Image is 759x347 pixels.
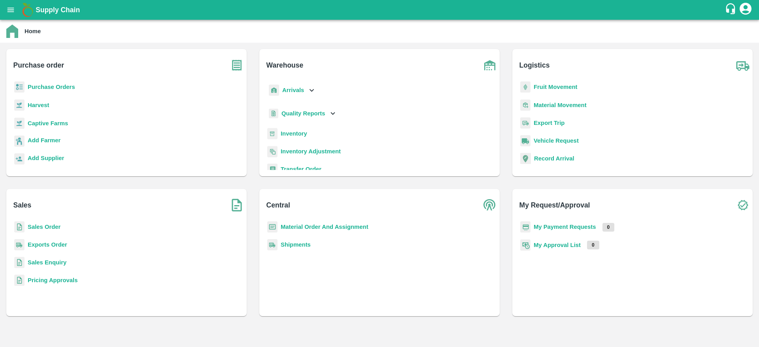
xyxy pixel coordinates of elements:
[267,106,337,122] div: Quality Reports
[227,55,247,75] img: purchase
[28,154,64,164] a: Add Supplier
[733,195,753,215] img: check
[281,110,325,117] b: Quality Reports
[28,241,67,248] a: Exports Order
[36,6,80,14] b: Supply Chain
[269,85,279,96] img: whArrival
[738,2,753,18] div: account of current user
[266,60,304,71] b: Warehouse
[14,136,25,147] img: farmer
[281,241,311,248] a: Shipments
[28,259,66,266] a: Sales Enquiry
[281,224,368,230] a: Material Order And Assignment
[14,239,25,251] img: shipments
[602,223,615,232] p: 0
[520,99,531,111] img: material
[520,135,531,147] img: vehicle
[14,153,25,165] img: supplier
[267,221,278,233] img: centralMaterial
[281,166,321,172] a: Transfer Order
[28,102,49,108] a: Harvest
[282,87,304,93] b: Arrivals
[534,155,574,162] a: Record Arrival
[28,277,77,283] a: Pricing Approvals
[14,81,25,93] img: reciept
[520,221,531,233] img: payment
[13,60,64,71] b: Purchase order
[267,128,278,140] img: whInventory
[28,224,60,230] a: Sales Order
[20,2,36,18] img: logo
[519,200,590,211] b: My Request/Approval
[587,241,599,249] p: 0
[6,25,18,38] img: home
[28,136,60,147] a: Add Farmer
[725,3,738,17] div: customer-support
[520,117,531,129] img: delivery
[267,146,278,157] img: inventory
[36,4,725,15] a: Supply Chain
[480,195,500,215] img: central
[534,102,587,108] a: Material Movement
[14,257,25,268] img: sales
[13,200,32,211] b: Sales
[520,81,531,93] img: fruit
[267,239,278,251] img: shipments
[28,84,75,90] a: Purchase Orders
[25,28,41,34] b: Home
[28,137,60,143] b: Add Farmer
[28,155,64,161] b: Add Supplier
[269,109,278,119] img: qualityReport
[520,153,531,164] img: recordArrival
[480,55,500,75] img: warehouse
[534,120,565,126] a: Export Trip
[519,60,550,71] b: Logistics
[733,55,753,75] img: truck
[534,138,579,144] a: Vehicle Request
[267,81,316,99] div: Arrivals
[534,84,578,90] a: Fruit Movement
[227,195,247,215] img: soSales
[14,275,25,286] img: sales
[266,200,290,211] b: Central
[281,148,341,155] a: Inventory Adjustment
[267,164,278,175] img: whTransfer
[534,242,581,248] a: My Approval List
[281,130,307,137] a: Inventory
[2,1,20,19] button: open drawer
[14,117,25,129] img: harvest
[28,120,68,126] a: Captive Farms
[520,239,531,251] img: approval
[534,224,596,230] a: My Payment Requests
[14,221,25,233] img: sales
[14,99,25,111] img: harvest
